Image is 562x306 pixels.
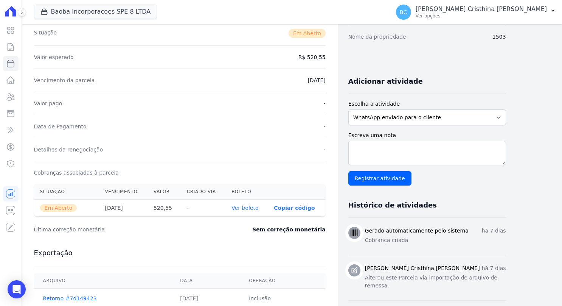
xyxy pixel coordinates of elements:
[400,9,407,15] span: BC
[416,5,547,13] p: [PERSON_NAME] Cristhina [PERSON_NAME]
[34,248,326,258] h3: Exportação
[231,205,258,211] a: Ver boleto
[43,295,97,301] a: Retorno #7d149423
[34,5,157,19] button: Baoba Incorporacoes SPE 8 LTDA
[416,13,547,19] p: Ver opções
[307,76,325,84] dd: [DATE]
[274,205,315,211] button: Copiar código
[365,236,506,244] p: Cobrança criada
[34,100,62,107] dt: Valor pago
[324,100,326,107] dd: -
[348,201,437,210] h3: Histórico de atividades
[40,204,77,212] span: Em Aberto
[252,226,325,233] dd: Sem correção monetária
[482,227,506,235] p: há 7 dias
[492,33,506,41] dd: 1503
[8,280,26,298] div: Open Intercom Messenger
[365,274,506,290] p: Alterou este Parcela via importação de arquivo de remessa.
[181,184,225,200] th: Criado via
[348,131,506,139] label: Escreva uma nota
[34,226,206,233] dt: Última correção monetária
[348,100,506,108] label: Escolha a atividade
[240,273,326,289] th: Operação
[298,53,326,61] dd: R$ 520,55
[289,29,326,38] span: Em Aberto
[34,273,171,289] th: Arquivo
[365,264,480,272] h3: [PERSON_NAME] Cristhina [PERSON_NAME]
[225,184,268,200] th: Boleto
[324,146,326,153] dd: -
[99,184,147,200] th: Vencimento
[348,171,411,186] input: Registrar atividade
[34,76,95,84] dt: Vencimento da parcela
[147,184,181,200] th: Valor
[324,123,326,130] dd: -
[34,53,74,61] dt: Valor esperado
[365,227,469,235] h3: Gerado automaticamente pelo sistema
[390,2,562,23] button: BC [PERSON_NAME] Cristhina [PERSON_NAME] Ver opções
[181,200,225,217] th: -
[147,200,181,217] th: 520,55
[348,77,423,86] h3: Adicionar atividade
[34,123,87,130] dt: Data de Pagamento
[34,29,57,38] dt: Situação
[348,33,406,41] dt: Nome da propriedade
[34,146,103,153] dt: Detalhes da renegociação
[34,169,119,176] dt: Cobranças associadas à parcela
[99,200,147,217] th: [DATE]
[482,264,506,272] p: há 7 dias
[34,184,99,200] th: Situação
[171,273,240,289] th: Data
